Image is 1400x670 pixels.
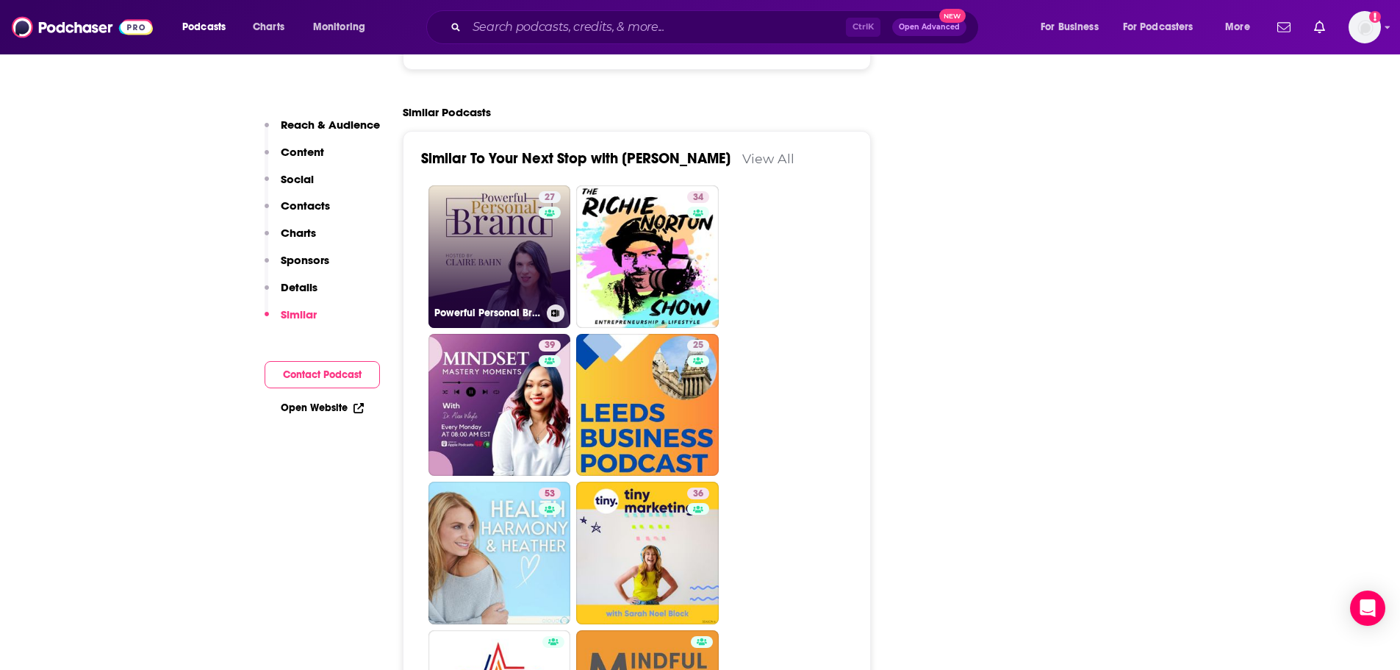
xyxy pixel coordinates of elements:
div: Open Intercom Messenger [1350,591,1385,626]
button: Details [265,280,317,307]
p: Details [281,280,317,294]
img: Podchaser - Follow, Share and Rate Podcasts [12,13,153,41]
a: 34 [687,191,709,203]
input: Search podcasts, credits, & more... [467,15,846,39]
button: open menu [1113,15,1215,39]
span: 39 [545,338,555,353]
h3: Powerful Personal Brand [434,307,541,319]
p: Charts [281,226,316,240]
span: 27 [545,190,555,205]
a: 39 [539,340,561,352]
a: Show notifications dropdown [1308,15,1331,40]
span: For Business [1041,17,1099,38]
button: open menu [303,15,384,39]
button: Charts [265,226,316,253]
a: Show notifications dropdown [1271,15,1296,40]
button: Similar [265,307,317,335]
a: 27 [539,191,561,203]
span: 34 [693,190,703,205]
a: Similar To Your Next Stop with [PERSON_NAME] [421,149,730,168]
p: Content [281,145,324,159]
a: Open Website [281,402,364,414]
button: Contact Podcast [265,361,380,388]
p: Similar [281,307,317,321]
span: Ctrl K [846,18,880,37]
a: 25 [687,340,709,352]
button: open menu [1215,15,1268,39]
a: Charts [243,15,293,39]
a: 36 [687,488,709,499]
button: Contacts [265,199,330,226]
span: For Podcasters [1123,17,1193,38]
h2: Similar Podcasts [403,105,491,119]
span: New [939,9,966,23]
span: 53 [545,487,555,502]
span: Open Advanced [899,24,960,31]
button: Open AdvancedNew [892,18,966,36]
span: 36 [693,487,703,502]
a: View All [742,151,794,166]
button: Show profile menu [1349,11,1381,43]
div: Search podcasts, credits, & more... [440,10,993,44]
p: Reach & Audience [281,118,380,132]
img: User Profile [1349,11,1381,43]
a: 27Powerful Personal Brand [428,185,571,328]
button: open menu [1030,15,1117,39]
span: Logged in as PTEPR25 [1349,11,1381,43]
p: Social [281,172,314,186]
a: 25 [576,334,719,477]
p: Contacts [281,199,330,213]
a: 34 [576,185,719,328]
a: 53 [539,488,561,499]
a: 39 [428,334,571,477]
button: Content [265,145,324,172]
button: Sponsors [265,253,329,280]
svg: Add a profile image [1369,11,1381,23]
a: 53 [428,482,571,624]
button: open menu [172,15,245,39]
span: Charts [253,17,284,38]
span: 25 [693,338,703,353]
span: More [1225,17,1250,38]
p: Sponsors [281,253,329,267]
span: Monitoring [313,17,365,38]
a: 36 [576,482,719,624]
button: Reach & Audience [265,118,380,145]
span: Podcasts [182,17,226,38]
button: Social [265,172,314,199]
